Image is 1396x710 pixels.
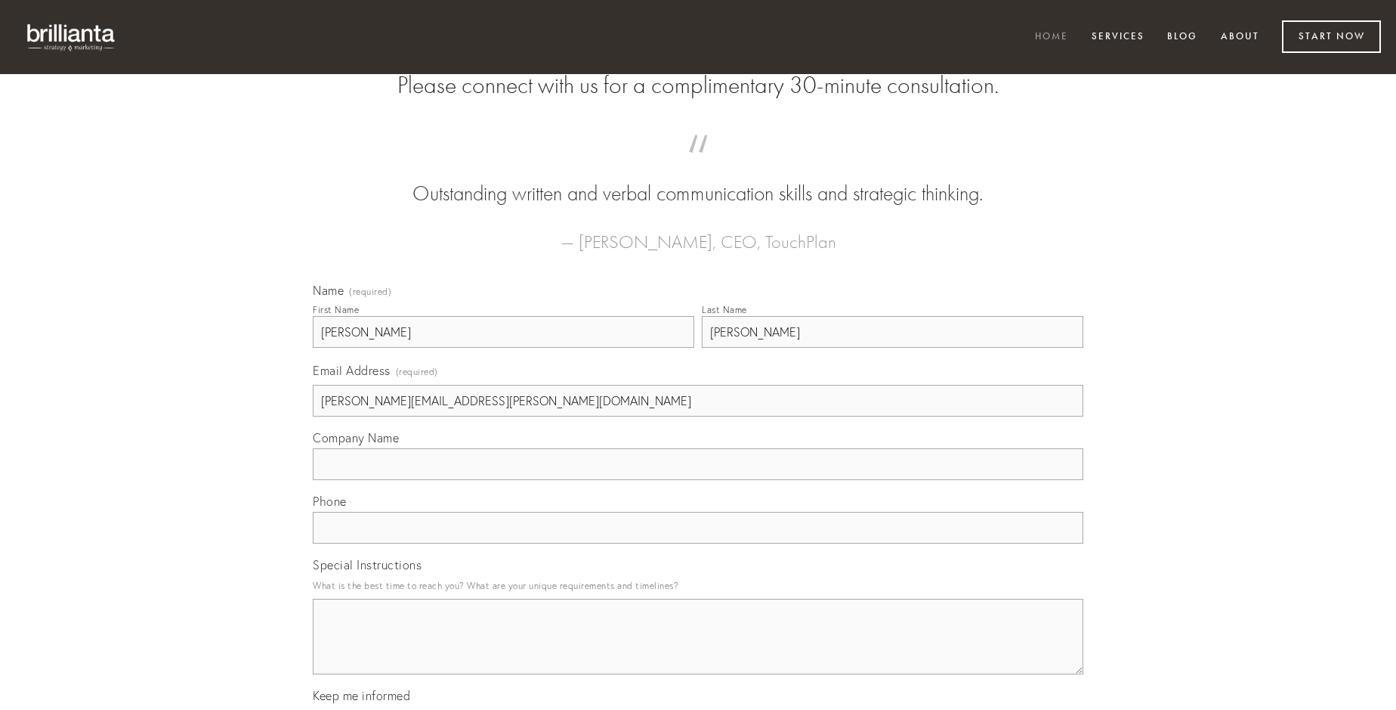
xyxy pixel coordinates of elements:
[702,304,747,315] div: Last Name
[337,150,1059,179] span: “
[337,150,1059,209] blockquote: Outstanding written and verbal communication skills and strategic thinking.
[349,287,391,296] span: (required)
[337,209,1059,257] figcaption: — [PERSON_NAME], CEO, TouchPlan
[313,688,410,703] span: Keep me informed
[313,363,391,378] span: Email Address
[15,15,128,59] img: brillianta - research, strategy, marketing
[1211,25,1269,50] a: About
[1025,25,1078,50] a: Home
[1282,20,1381,53] a: Start Now
[313,557,422,572] span: Special Instructions
[313,71,1083,100] h2: Please connect with us for a complimentary 30-minute consultation.
[396,361,438,382] span: (required)
[313,430,399,445] span: Company Name
[1157,25,1207,50] a: Blog
[313,575,1083,596] p: What is the best time to reach you? What are your unique requirements and timelines?
[313,283,344,298] span: Name
[1082,25,1154,50] a: Services
[313,304,359,315] div: First Name
[313,494,347,509] span: Phone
